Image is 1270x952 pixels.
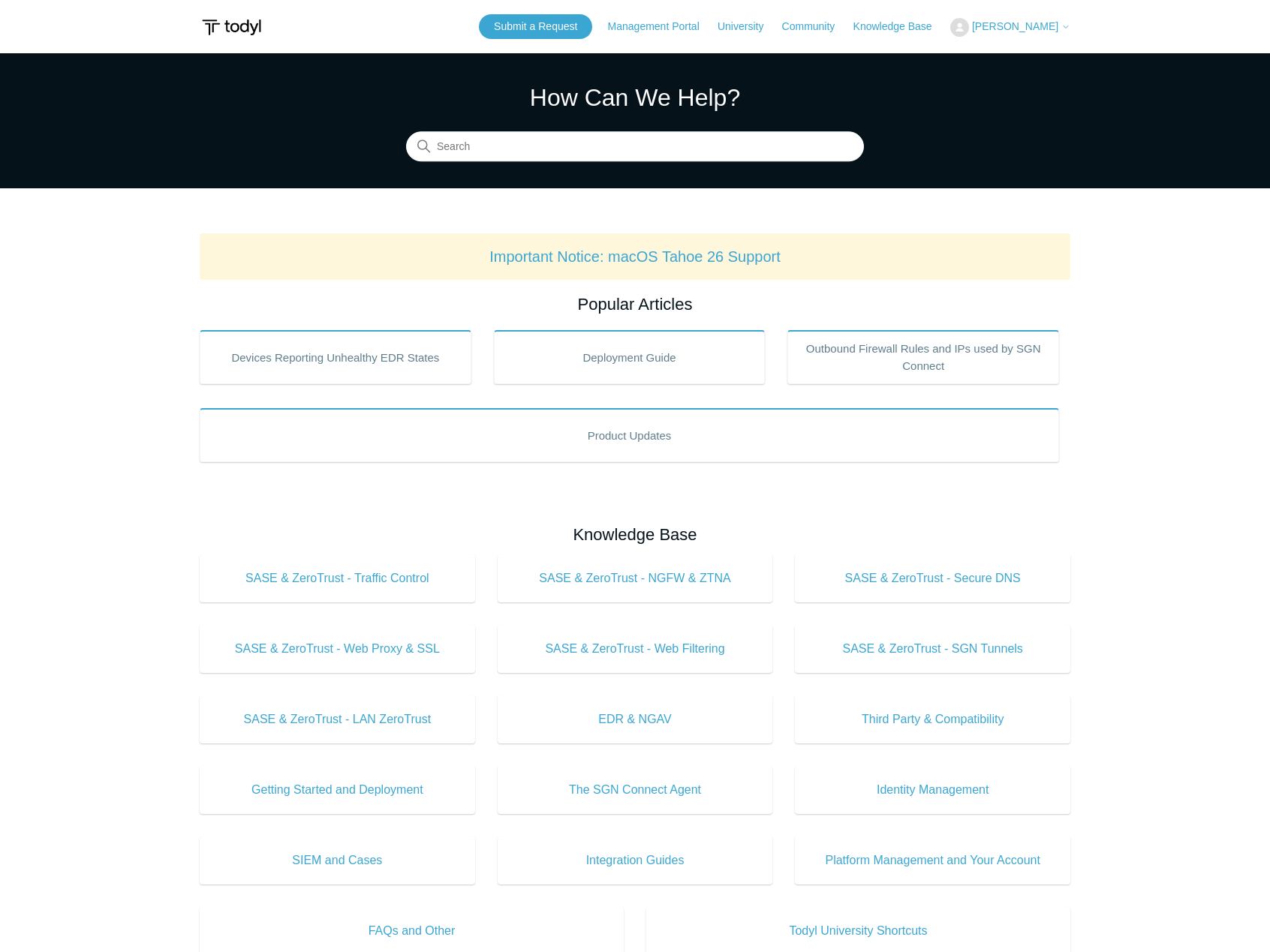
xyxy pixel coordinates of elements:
a: Getting Started and Deployment [200,766,475,814]
a: EDR & NGAV [498,695,773,743]
a: SASE & ZeroTrust - SGN Tunnels [795,625,1070,673]
a: Product Updates [200,408,1059,462]
span: SASE & ZeroTrust - NGFW & ZTNA [520,569,751,587]
a: SASE & ZeroTrust - Traffic Control [200,554,475,602]
a: Platform Management and Your Account [795,836,1070,884]
a: Management Portal [608,19,715,35]
span: Platform Management and Your Account [817,851,1048,869]
span: FAQs and Other [222,922,601,940]
h2: Popular Articles [200,292,1070,317]
span: EDR & NGAV [520,710,751,728]
button: [PERSON_NAME] [950,18,1070,37]
span: Todyl University Shortcuts [669,922,1048,940]
a: SASE & ZeroTrust - Web Proxy & SSL [200,625,475,673]
span: SASE & ZeroTrust - Web Filtering [520,640,751,658]
a: SASE & ZeroTrust - LAN ZeroTrust [200,695,475,743]
a: Knowledge Base [853,19,947,35]
a: Submit a Request [479,14,592,39]
a: Community [782,19,850,35]
a: SASE & ZeroTrust - NGFW & ZTNA [498,554,773,602]
h1: How Can We Help? [406,80,864,116]
span: SASE & ZeroTrust - SGN Tunnels [817,640,1048,658]
input: Search [406,132,864,162]
span: Third Party & Compatibility [817,710,1048,728]
span: SASE & ZeroTrust - Web Proxy & SSL [222,640,453,658]
h2: Knowledge Base [200,522,1070,547]
a: SASE & ZeroTrust - Secure DNS [795,554,1070,602]
a: Identity Management [795,766,1070,814]
span: SIEM and Cases [222,851,453,869]
span: SASE & ZeroTrust - Secure DNS [817,569,1048,587]
span: Getting Started and Deployment [222,781,453,799]
a: SASE & ZeroTrust - Web Filtering [498,625,773,673]
a: Integration Guides [498,836,773,884]
img: Todyl Support Center Help Center home page [200,14,263,41]
a: SIEM and Cases [200,836,475,884]
a: The SGN Connect Agent [498,766,773,814]
span: Identity Management [817,781,1048,799]
span: SASE & ZeroTrust - Traffic Control [222,569,453,587]
a: Devices Reporting Unhealthy EDR States [200,330,471,384]
a: Third Party & Compatibility [795,695,1070,743]
a: Important Notice: macOS Tahoe 26 Support [489,248,781,265]
span: Integration Guides [520,851,751,869]
a: Deployment Guide [494,330,766,384]
span: [PERSON_NAME] [972,20,1058,32]
span: SASE & ZeroTrust - LAN ZeroTrust [222,710,453,728]
a: Outbound Firewall Rules and IPs used by SGN Connect [787,330,1059,384]
span: The SGN Connect Agent [520,781,751,799]
a: University [718,19,778,35]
